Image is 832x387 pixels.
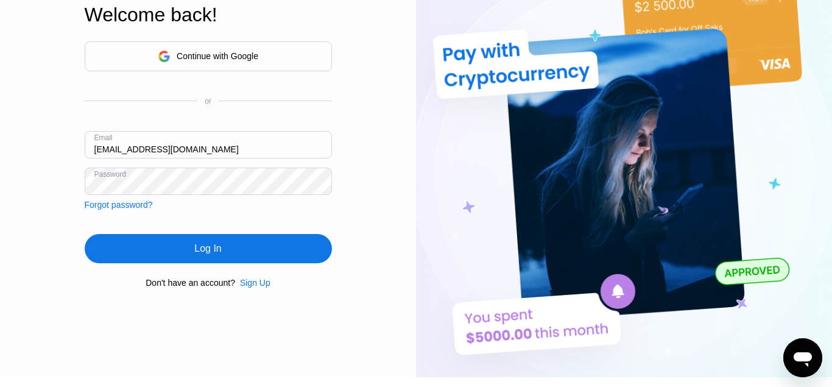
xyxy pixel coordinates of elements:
[94,170,127,179] div: Password
[85,41,332,71] div: Continue with Google
[85,200,153,210] div: Forgot password?
[85,234,332,263] div: Log In
[146,278,235,288] div: Don't have an account?
[235,278,270,288] div: Sign Up
[783,338,822,377] iframe: Button to launch messaging window
[194,243,221,255] div: Log In
[240,278,270,288] div: Sign Up
[177,51,258,61] div: Continue with Google
[94,133,113,142] div: Email
[205,97,211,105] div: or
[85,4,332,26] div: Welcome back!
